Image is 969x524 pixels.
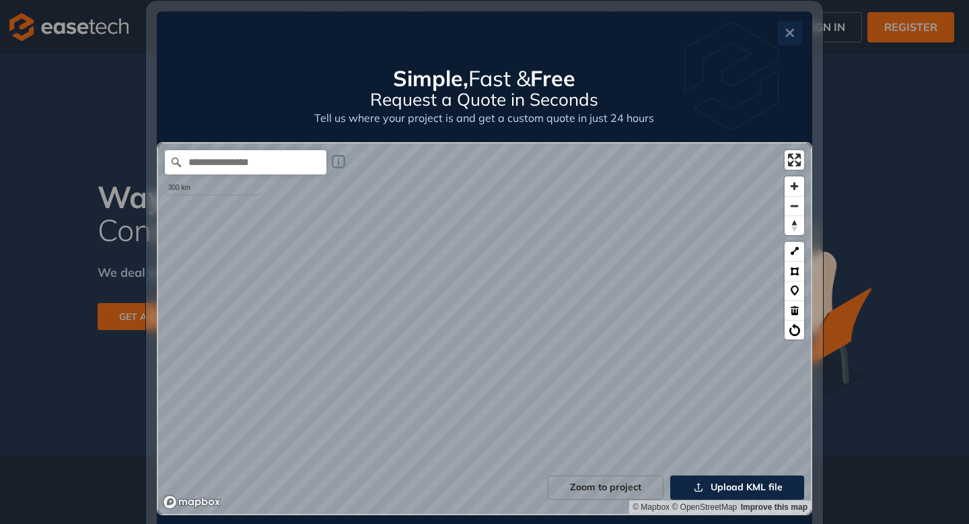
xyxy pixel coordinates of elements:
[530,65,575,92] span: Free
[670,476,804,500] button: Upload KML file
[741,502,808,512] a: Improve this map
[785,150,804,170] button: Enter fullscreen
[785,197,804,216] span: Zoom out
[684,22,779,131] img: watermark
[672,502,737,512] a: OpenStreetMap
[785,300,804,320] button: Delete
[785,216,804,235] span: Reset bearing to north
[158,143,811,514] canvas: Map
[468,65,530,92] span: Fast &
[785,196,804,216] button: Zoom out
[785,176,804,196] button: Zoom in
[165,150,326,174] input: Search place...
[785,242,804,261] button: LineString tool (l)
[284,110,685,142] div: Tell us where your project is and get a custom quote in just 24 hours
[773,18,809,55] button: Close
[162,494,221,510] a: Mapbox logo
[633,502,670,512] a: Mapbox
[548,476,663,500] button: Zoom to project
[785,261,804,281] button: Polygon tool (p)
[711,482,783,493] span: Upload KML file
[165,181,259,195] div: 300 km
[785,216,804,235] button: Reset bearing to north
[785,281,804,300] button: Marker tool (m)
[570,482,641,493] span: Zoom to project
[393,65,468,92] span: Simple,
[370,88,598,110] span: Request a Quote in Seconds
